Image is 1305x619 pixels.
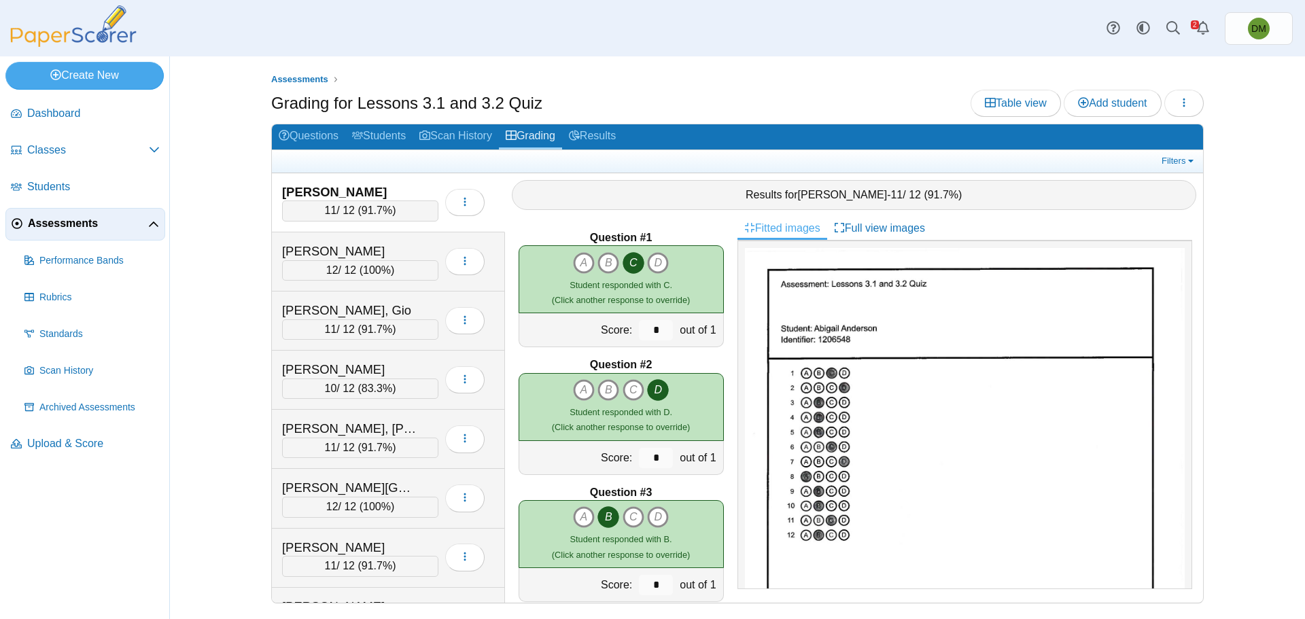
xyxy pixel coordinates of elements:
a: Students [5,171,165,204]
div: Score: [519,441,636,474]
div: [PERSON_NAME][GEOGRAPHIC_DATA] [282,479,418,497]
i: C [623,506,644,528]
a: Performance Bands [19,245,165,277]
span: 11 [890,189,903,200]
small: (Click another response to override) [552,407,690,432]
i: A [573,379,595,401]
span: Upload & Score [27,436,160,451]
i: C [623,252,644,274]
a: Results [562,124,623,149]
div: [PERSON_NAME], Gio [282,302,418,319]
i: D [647,379,669,401]
span: 11 [325,442,337,453]
span: 11 [325,205,337,216]
span: 10 [325,383,337,394]
a: Create New [5,62,164,89]
div: [PERSON_NAME] [282,183,418,201]
b: Question #3 [590,485,652,500]
span: Assessments [271,74,328,84]
div: / 12 ( ) [282,200,438,221]
div: out of 1 [676,313,723,347]
b: Question #2 [590,357,652,372]
div: Results for - / 12 ( ) [512,180,1197,210]
a: Alerts [1188,14,1218,43]
div: Score: [519,313,636,347]
a: Assessments [5,208,165,241]
small: (Click another response to override) [552,280,690,305]
span: Add student [1078,97,1147,109]
a: Rubrics [19,281,165,314]
span: Assessments [28,216,148,231]
span: Domenic Mariani [1248,18,1270,39]
div: [PERSON_NAME] [282,539,418,556]
a: Grading [499,124,562,149]
a: Domenic Mariani [1225,12,1293,45]
h1: Grading for Lessons 3.1 and 3.2 Quiz [271,92,542,115]
i: B [597,379,619,401]
span: Student responded with B. [570,534,672,544]
div: [PERSON_NAME] [282,361,418,378]
span: Domenic Mariani [1251,24,1266,33]
span: Performance Bands [39,254,160,268]
span: Scan History [39,364,160,378]
div: [PERSON_NAME] [282,598,418,616]
div: / 12 ( ) [282,497,438,517]
span: 100% [363,501,391,512]
a: Scan History [19,355,165,387]
a: Students [345,124,413,149]
a: Filters [1158,154,1200,168]
b: Question #1 [590,230,652,245]
span: Student responded with C. [570,280,672,290]
span: 91.7% [362,323,392,335]
a: Archived Assessments [19,391,165,424]
a: Standards [19,318,165,351]
div: / 12 ( ) [282,556,438,576]
span: Standards [39,328,160,341]
a: Add student [1064,90,1161,117]
small: (Click another response to override) [552,534,690,559]
span: 91.7% [362,205,392,216]
a: Upload & Score [5,428,165,461]
div: [PERSON_NAME] [282,243,418,260]
a: Full view images [827,217,932,240]
div: out of 1 [676,568,723,601]
a: Classes [5,135,165,167]
div: / 12 ( ) [282,378,438,399]
i: A [573,506,595,528]
span: Student responded with D. [570,407,672,417]
i: D [647,252,669,274]
div: / 12 ( ) [282,319,438,340]
span: 91.7% [362,442,392,453]
i: B [597,506,619,528]
div: [PERSON_NAME], [PERSON_NAME] [282,420,418,438]
i: D [647,506,669,528]
span: Rubrics [39,291,160,304]
span: 12 [326,501,338,512]
div: / 12 ( ) [282,260,438,281]
div: / 12 ( ) [282,438,438,458]
div: out of 1 [676,441,723,474]
span: [PERSON_NAME] [798,189,888,200]
span: 91.7% [362,560,392,571]
span: 11 [325,560,337,571]
span: 100% [363,264,391,276]
a: Table view [971,90,1061,117]
span: Dashboard [27,106,160,121]
span: 83.3% [362,383,392,394]
img: PaperScorer [5,5,141,47]
span: Archived Assessments [39,401,160,414]
span: 91.7% [928,189,958,200]
a: Scan History [413,124,499,149]
a: Fitted images [737,217,827,240]
span: Classes [27,143,149,158]
div: Score: [519,568,636,601]
i: B [597,252,619,274]
i: C [623,379,644,401]
span: Students [27,179,160,194]
span: 12 [326,264,338,276]
i: A [573,252,595,274]
span: Table view [985,97,1047,109]
a: PaperScorer [5,37,141,49]
a: Questions [272,124,345,149]
span: 11 [325,323,337,335]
